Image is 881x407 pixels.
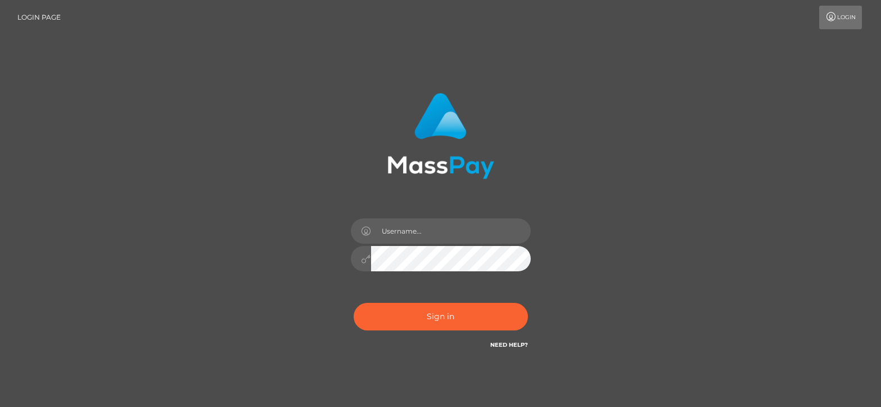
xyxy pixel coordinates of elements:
[387,93,494,179] img: MassPay Login
[371,218,531,244] input: Username...
[819,6,862,29] a: Login
[354,303,528,330] button: Sign in
[17,6,61,29] a: Login Page
[490,341,528,348] a: Need Help?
